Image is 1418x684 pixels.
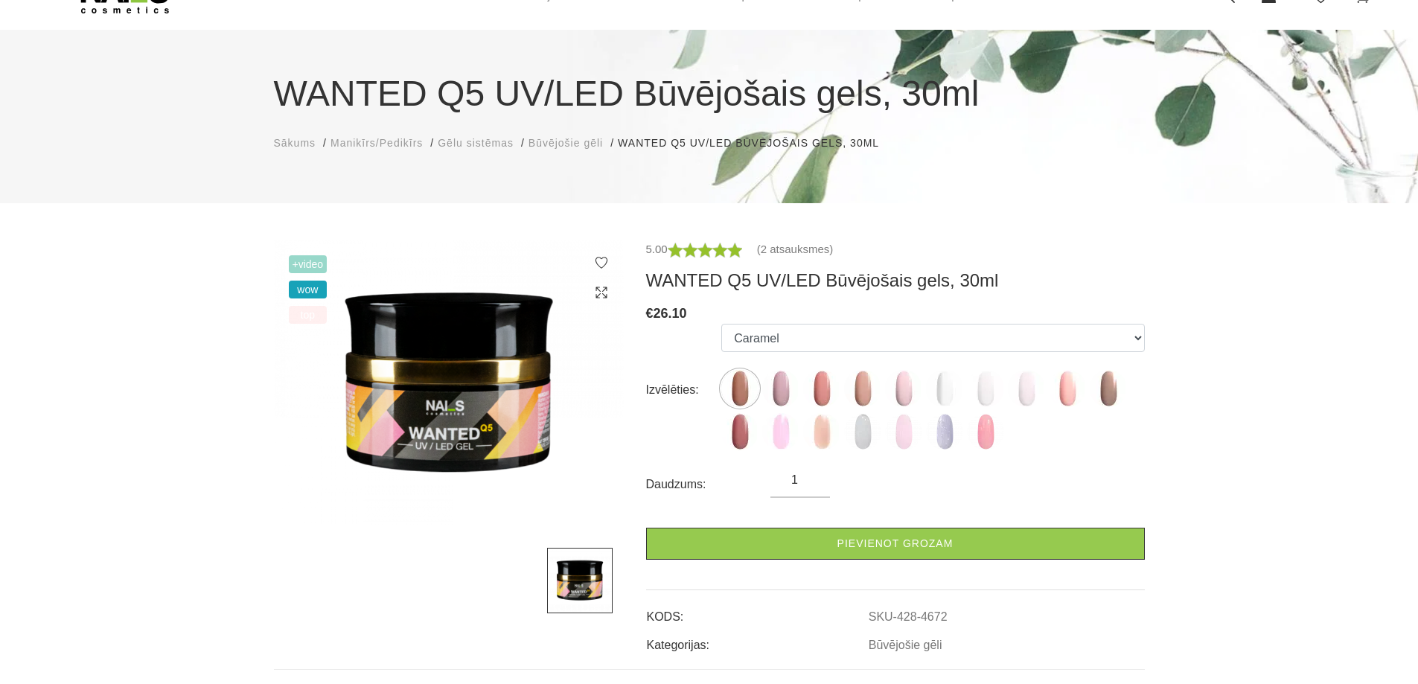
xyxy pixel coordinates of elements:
a: Sākums [274,135,316,151]
span: Būvējošie gēli [528,137,603,149]
a: Manikīrs/Pedikīrs [330,135,423,151]
img: ... [547,548,613,613]
a: Būvējošie gēli [528,135,603,151]
td: Kategorijas: [646,626,868,654]
span: +Video [289,255,328,273]
span: wow [289,281,328,298]
img: ... [762,413,799,450]
span: Gēlu sistēmas [438,137,514,149]
li: WANTED Q5 UV/LED Būvējošais gels, 30ml [618,135,894,151]
img: ... [721,370,758,407]
img: ... [885,413,922,450]
span: € [646,306,654,321]
div: Izvēlēties: [646,378,722,402]
img: ... [762,370,799,407]
img: ... [844,370,881,407]
div: Daudzums: [646,473,771,496]
img: ... [1008,370,1045,407]
img: ... [274,240,624,525]
span: top [289,306,328,324]
a: SKU-428-4672 [869,610,948,624]
span: 5.00 [646,243,668,255]
img: ... [1049,370,1086,407]
img: ... [967,370,1004,407]
span: 26.10 [654,306,687,321]
a: (2 atsauksmes) [757,240,834,258]
span: Sākums [274,137,316,149]
h1: WANTED Q5 UV/LED Būvējošais gels, 30ml [274,67,1145,121]
img: ... [803,370,840,407]
a: Būvējošie gēli [869,639,942,652]
img: ... [926,370,963,407]
img: ... [926,413,963,450]
img: ... [1090,370,1127,407]
a: Gēlu sistēmas [438,135,514,151]
img: ... [803,413,840,450]
h3: WANTED Q5 UV/LED Būvējošais gels, 30ml [646,269,1145,292]
span: Manikīrs/Pedikīrs [330,137,423,149]
img: ... [721,413,758,450]
td: KODS: [646,598,868,626]
img: ... [844,413,881,450]
img: ... [967,413,1004,450]
a: Pievienot grozam [646,528,1145,560]
img: ... [885,370,922,407]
